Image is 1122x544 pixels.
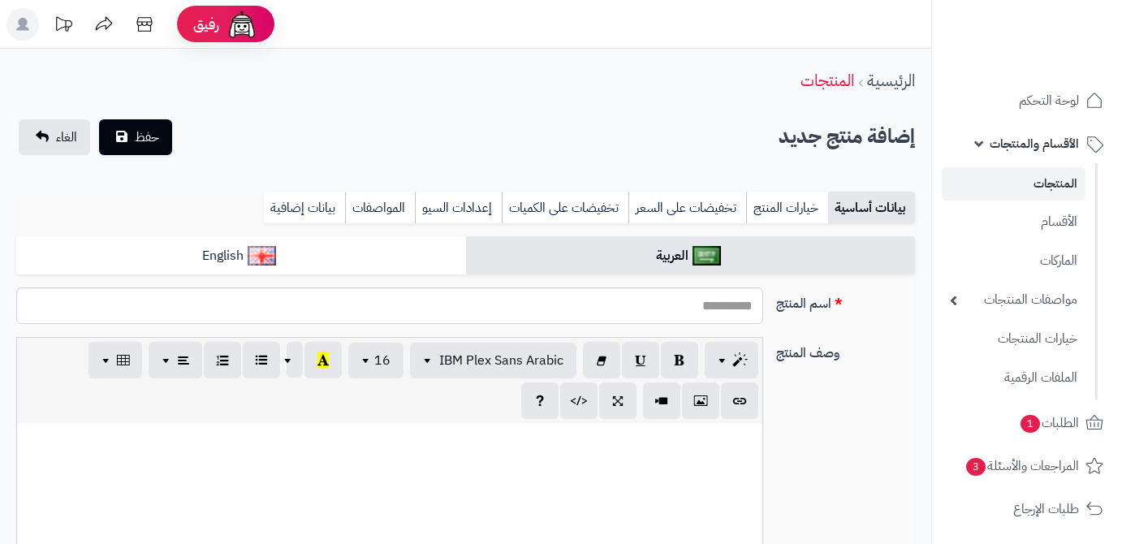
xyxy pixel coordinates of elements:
[43,8,84,45] a: تحديثات المنصة
[964,455,1079,477] span: المراجعات والأسئلة
[502,192,628,224] a: تخفيضات على الكميات
[264,192,345,224] a: بيانات إضافية
[942,81,1112,120] a: لوحة التحكم
[466,236,916,276] a: العربية
[193,15,219,34] span: رفيق
[942,447,1112,486] a: المراجعات والأسئلة3
[770,337,921,363] label: وصف المنتج
[345,192,415,224] a: المواصفات
[867,68,915,93] a: الرئيسية
[828,192,915,224] a: بيانات أساسية
[779,120,915,153] h2: إضافة منتج جديد
[746,192,828,224] a: خيارات المنتج
[942,490,1112,529] a: طلبات الإرجاع
[1013,498,1079,520] span: طلبات الإرجاع
[942,404,1112,443] a: الطلبات1
[16,236,466,276] a: English
[439,351,563,370] span: IBM Plex Sans Arabic
[628,192,746,224] a: تخفيضات على السعر
[1019,412,1079,434] span: الطلبات
[410,343,576,378] button: IBM Plex Sans Arabic
[226,8,258,41] img: ai-face.png
[1021,415,1040,433] span: 1
[942,167,1085,201] a: المنتجات
[99,119,172,155] button: حفظ
[942,205,1085,240] a: الأقسام
[942,283,1085,317] a: مواصفات المنتجات
[374,351,391,370] span: 16
[770,287,921,313] label: اسم المنتج
[348,343,403,378] button: 16
[1019,89,1079,112] span: لوحة التحكم
[990,132,1079,155] span: الأقسام والمنتجات
[801,68,854,93] a: المنتجات
[415,192,502,224] a: إعدادات السيو
[693,246,721,266] img: العربية
[942,361,1085,395] a: الملفات الرقمية
[942,244,1085,278] a: الماركات
[19,119,90,155] a: الغاء
[135,127,159,147] span: حفظ
[966,458,986,476] span: 3
[942,322,1085,356] a: خيارات المنتجات
[248,246,276,266] img: English
[56,127,77,147] span: الغاء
